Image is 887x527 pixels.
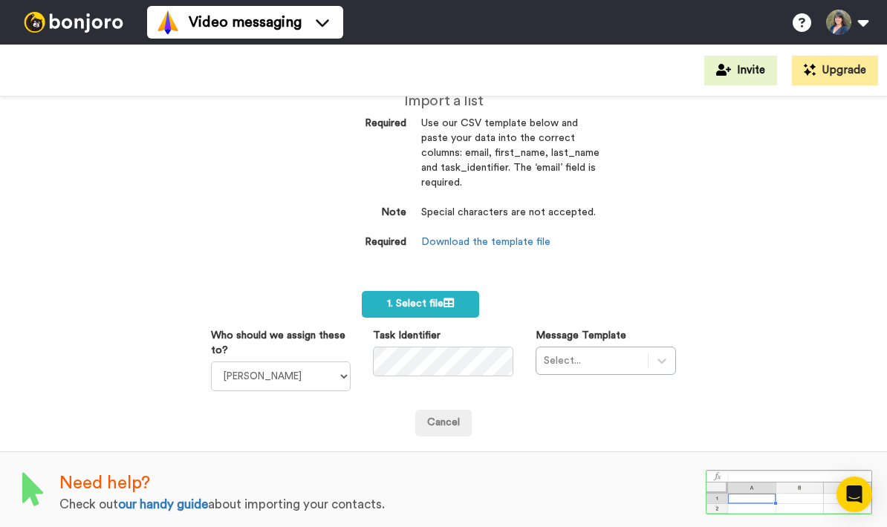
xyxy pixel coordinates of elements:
div: Check out about importing your contacts. [59,496,706,514]
a: Cancel [415,410,472,436]
dd: Special characters are not accepted. [421,206,600,235]
label: Task Identifier [373,328,441,343]
h2: Import a list [287,93,600,109]
a: Download the template file [421,237,550,247]
button: Upgrade [792,56,878,85]
dt: Note [287,206,406,220]
label: Who should we assign these to? [211,328,351,358]
span: 1. Select file [387,298,454,309]
img: bj-logo-header-white.svg [18,12,129,33]
img: vm-color.svg [156,10,180,34]
div: Open Intercom Messenger [836,477,872,512]
div: Need help? [59,471,706,496]
span: Video messaging [189,12,302,33]
dd: Use our CSV template below and paste your data into the correct columns: email, first_name, last_... [421,117,600,206]
button: Invite [704,56,777,85]
dt: Required [287,117,406,131]
label: Message Template [536,328,626,343]
dt: Required [287,235,406,250]
a: our handy guide [118,498,208,511]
